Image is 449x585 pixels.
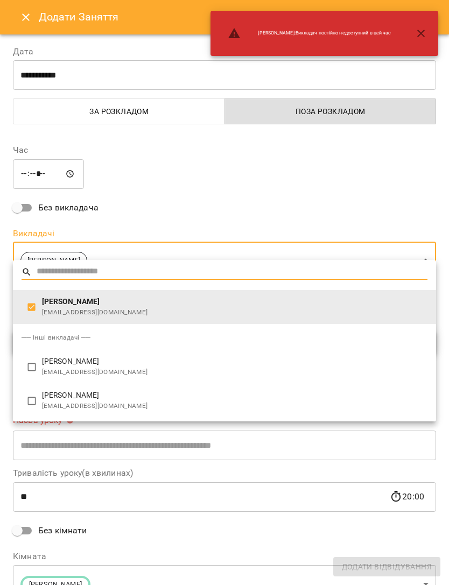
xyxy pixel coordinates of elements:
[219,23,399,44] li: [PERSON_NAME] : Викладач постійно недоступний в цей час
[42,356,427,367] span: [PERSON_NAME]
[42,401,427,412] span: [EMAIL_ADDRESS][DOMAIN_NAME]
[42,390,427,401] span: [PERSON_NAME]
[22,334,90,341] span: ── Інші викладачі ──
[42,297,427,307] span: [PERSON_NAME]
[42,367,427,378] span: [EMAIL_ADDRESS][DOMAIN_NAME]
[42,307,427,318] span: [EMAIL_ADDRESS][DOMAIN_NAME]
